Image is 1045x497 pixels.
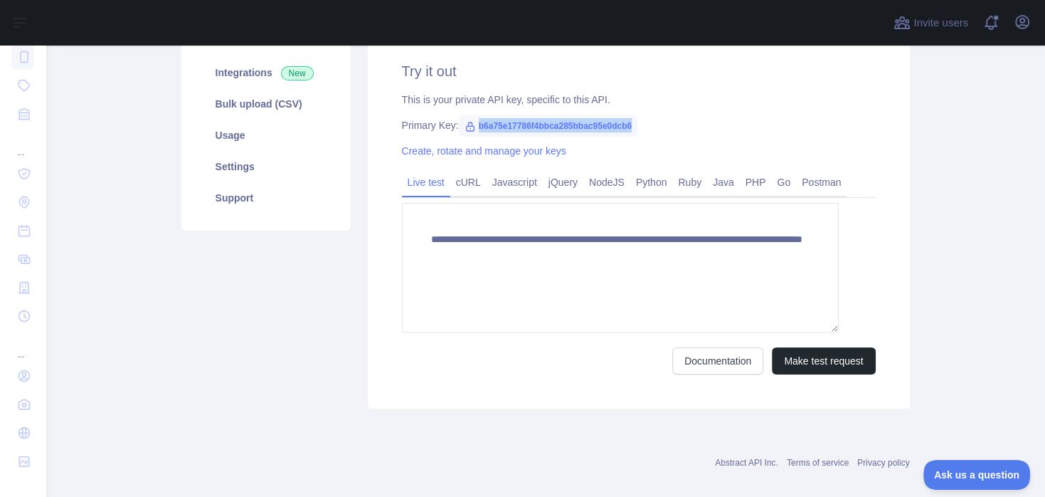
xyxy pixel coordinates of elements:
[796,171,847,194] a: Postman
[11,130,34,158] div: ...
[198,88,334,120] a: Bulk upload (CSV)
[772,347,875,375] button: Make test request
[707,171,740,194] a: Java
[402,93,876,107] div: This is your private API key, specific to this API.
[923,460,1031,490] iframe: Toggle Customer Support
[672,347,763,375] a: Documentation
[450,171,487,194] a: cURL
[402,61,876,81] h2: Try it out
[459,115,637,137] span: b6a75e17786f4bbca285bbac95e0dcb6
[198,151,334,182] a: Settings
[715,458,778,468] a: Abstract API Inc.
[891,11,971,34] button: Invite users
[913,15,968,31] span: Invite users
[11,332,34,360] div: ...
[543,171,583,194] a: jQuery
[402,145,566,157] a: Create, rotate and manage your keys
[198,57,334,88] a: Integrations New
[198,120,334,151] a: Usage
[630,171,673,194] a: Python
[771,171,796,194] a: Go
[402,171,450,194] a: Live test
[198,182,334,214] a: Support
[281,66,314,80] span: New
[583,171,630,194] a: NodeJS
[787,458,849,468] a: Terms of service
[740,171,772,194] a: PHP
[487,171,543,194] a: Javascript
[672,171,707,194] a: Ruby
[857,458,909,468] a: Privacy policy
[402,118,876,132] div: Primary Key:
